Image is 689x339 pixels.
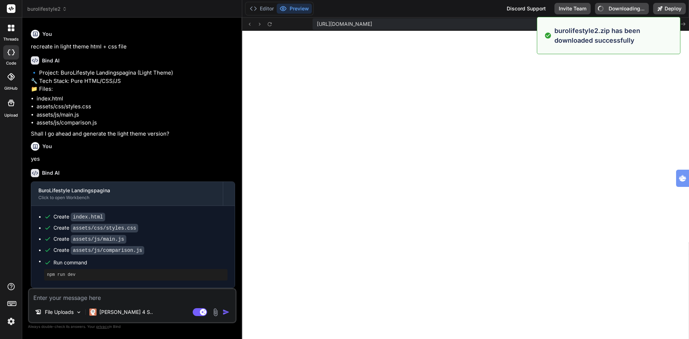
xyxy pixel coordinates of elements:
[247,4,277,14] button: Editor
[42,143,52,150] h6: You
[42,57,60,64] h6: Bind AI
[96,324,109,329] span: privacy
[37,111,235,119] li: assets/js/main.js
[595,3,649,14] button: Downloading...
[554,3,591,14] button: Invite Team
[31,43,235,51] p: recreate in light theme html + css file
[242,31,689,339] iframe: Preview
[38,187,216,194] div: BuroLifestyle Landingspagina
[222,309,230,316] img: icon
[28,323,236,330] p: Always double-check its answers. Your in Bind
[45,309,74,316] p: File Uploads
[53,246,144,254] div: Create
[27,5,67,13] span: burolifestyle2
[554,26,676,45] p: burolifestyle2.zip has been downloaded successfully
[71,224,138,232] code: assets/css/styles.css
[4,85,18,91] label: GitHub
[544,26,552,45] img: alert
[31,182,223,206] button: BuroLifestyle LandingspaginaClick to open Workbench
[211,308,220,316] img: attachment
[47,272,225,278] pre: npm run dev
[31,130,235,138] p: Shall I go ahead and generate the light theme version?
[89,309,97,316] img: Claude 4 Sonnet
[5,315,17,328] img: settings
[99,309,153,316] p: [PERSON_NAME] 4 S..
[37,95,235,103] li: index.html
[71,246,144,255] code: assets/js/comparison.js
[53,224,138,232] div: Create
[37,119,235,127] li: assets/js/comparison.js
[53,259,228,266] span: Run command
[53,235,126,243] div: Create
[6,60,16,66] label: code
[42,169,60,176] h6: Bind AI
[31,69,235,93] p: 🔹 Project: BuroLifestyle Landingspagina (Light Theme) 🔧 Tech Stack: Pure HTML/CSS/JS 📁 Files:
[31,155,235,163] p: yes
[3,36,19,42] label: threads
[38,195,216,201] div: Click to open Workbench
[42,30,52,38] h6: You
[37,103,235,111] li: assets/css/styles.css
[317,20,372,28] span: [URL][DOMAIN_NAME]
[4,112,18,118] label: Upload
[71,213,105,221] code: index.html
[653,3,686,14] button: Deploy
[502,3,550,14] div: Discord Support
[53,213,105,221] div: Create
[277,4,312,14] button: Preview
[76,309,82,315] img: Pick Models
[71,235,126,244] code: assets/js/main.js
